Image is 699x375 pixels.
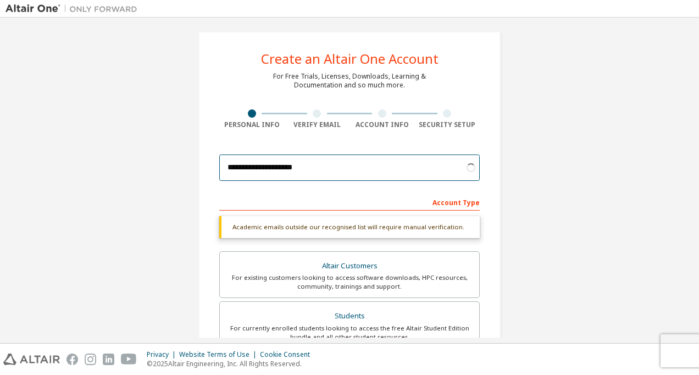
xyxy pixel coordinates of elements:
[121,354,137,365] img: youtube.svg
[261,52,439,65] div: Create an Altair One Account
[219,216,480,238] div: Academic emails outside our recognised list will require manual verification.
[219,120,285,129] div: Personal Info
[260,350,317,359] div: Cookie Consent
[349,120,415,129] div: Account Info
[147,350,179,359] div: Privacy
[85,354,96,365] img: instagram.svg
[226,308,473,324] div: Students
[226,324,473,341] div: For currently enrolled students looking to access the free Altair Student Edition bundle and all ...
[415,120,480,129] div: Security Setup
[226,273,473,291] div: For existing customers looking to access software downloads, HPC resources, community, trainings ...
[147,359,317,368] p: © 2025 Altair Engineering, Inc. All Rights Reserved.
[219,193,480,211] div: Account Type
[273,72,426,90] div: For Free Trials, Licenses, Downloads, Learning & Documentation and so much more.
[66,354,78,365] img: facebook.svg
[179,350,260,359] div: Website Terms of Use
[3,354,60,365] img: altair_logo.svg
[5,3,143,14] img: Altair One
[226,258,473,274] div: Altair Customers
[103,354,114,365] img: linkedin.svg
[285,120,350,129] div: Verify Email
